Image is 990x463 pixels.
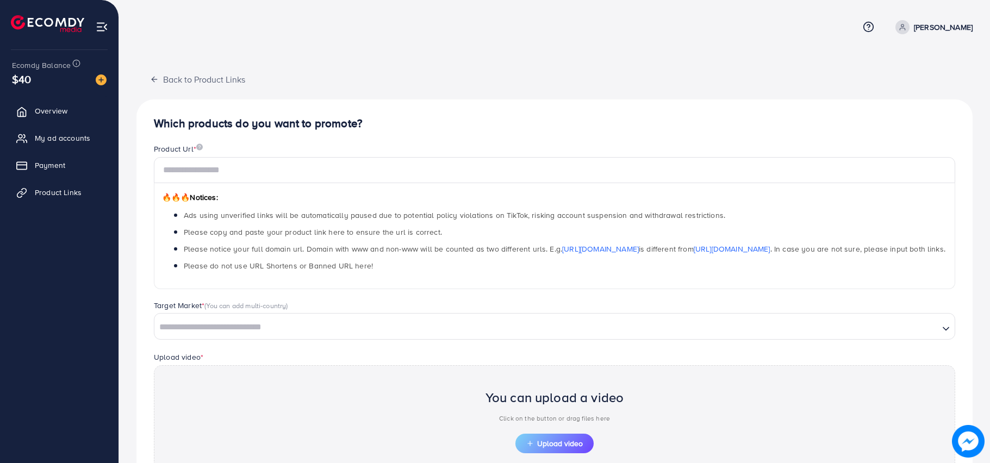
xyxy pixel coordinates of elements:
a: [URL][DOMAIN_NAME] [562,243,639,254]
p: Click on the button or drag files here [485,412,624,425]
img: image [196,143,203,151]
span: $40 [12,71,31,87]
h4: Which products do you want to promote? [154,117,955,130]
span: Ads using unverified links will be automatically paused due to potential policy violations on Tik... [184,210,725,221]
a: My ad accounts [8,127,110,149]
span: Ecomdy Balance [12,60,71,71]
a: Product Links [8,182,110,203]
a: Overview [8,100,110,122]
span: Please do not use URL Shortens or Banned URL here! [184,260,373,271]
label: Upload video [154,352,203,362]
span: Payment [35,160,65,171]
div: Search for option [154,313,955,339]
span: (You can add multi-country) [204,301,288,310]
a: [PERSON_NAME] [891,20,973,34]
input: Search for option [155,319,938,336]
button: Upload video [515,434,594,453]
a: Payment [8,154,110,176]
p: [PERSON_NAME] [914,21,973,34]
h2: You can upload a video [485,390,624,405]
span: Notices: [162,192,218,203]
span: Please notice your full domain url. Domain with www and non-www will be counted as two different ... [184,243,945,254]
button: Back to Product Links [136,67,259,91]
span: Please copy and paste your product link here to ensure the url is correct. [184,227,442,237]
span: Product Links [35,187,82,198]
img: logo [11,15,84,32]
span: Upload video [526,440,583,447]
img: image [952,425,985,458]
span: My ad accounts [35,133,90,143]
span: 🔥🔥🔥 [162,192,190,203]
label: Target Market [154,300,288,311]
label: Product Url [154,143,203,154]
span: Overview [35,105,67,116]
img: menu [96,21,108,33]
a: [URL][DOMAIN_NAME] [694,243,770,254]
img: image [96,74,107,85]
